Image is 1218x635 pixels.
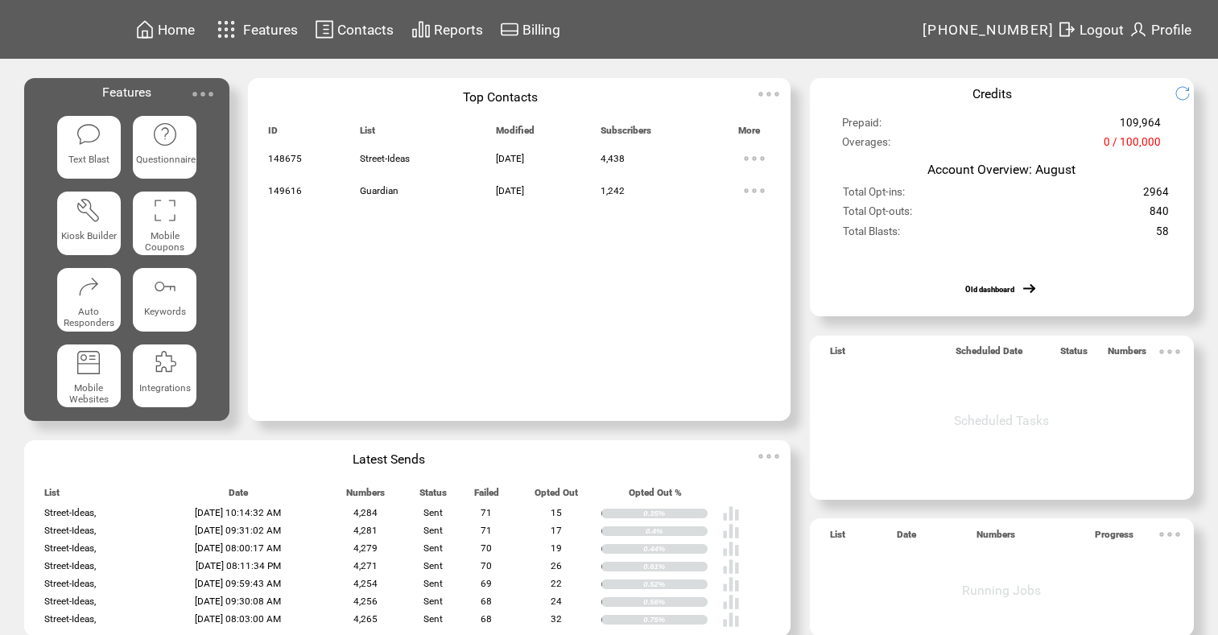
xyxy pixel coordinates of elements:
span: Status [419,487,447,505]
span: [DATE] [496,153,524,164]
a: Reports [409,17,485,42]
span: Failed [474,487,499,505]
span: 4,284 [353,507,378,518]
span: Keywords [144,306,186,317]
span: Text Blast [68,154,109,165]
span: Street-Ideas, [44,596,96,607]
span: Logout [1080,22,1124,38]
a: Keywords [133,268,196,332]
span: 68 [481,596,492,607]
a: Contacts [312,17,396,42]
div: 0.35% [643,509,708,518]
img: ellypsis.svg [738,175,770,207]
span: Total Blasts: [843,225,900,245]
span: Sent [423,596,443,607]
span: 69 [481,578,492,589]
span: Street-Ideas, [44,507,96,518]
span: Kiosk Builder [61,230,117,241]
span: Sent [423,578,443,589]
span: 148675 [268,153,302,164]
span: Date [897,529,916,547]
span: 0 / 100,000 [1104,136,1161,155]
img: questionnaire.svg [152,122,178,147]
span: 4,265 [353,613,378,625]
img: mobile-websites.svg [76,349,101,375]
img: refresh.png [1175,85,1203,101]
span: Scheduled Date [956,345,1022,364]
span: Latest Sends [353,452,425,467]
span: Sent [423,525,443,536]
img: ellypsis.svg [753,440,785,472]
img: text-blast.svg [76,122,101,147]
span: Credits [972,86,1012,101]
span: 15 [551,507,562,518]
span: 4,279 [353,542,378,554]
span: Total Opt-outs: [843,205,912,225]
img: home.svg [135,19,155,39]
span: 840 [1150,205,1169,225]
span: Total Opt-ins: [843,186,905,205]
a: Home [133,17,197,42]
span: 22 [551,578,562,589]
div: 0.52% [643,579,708,589]
span: 58 [1156,225,1169,245]
img: poll%20-%20white.svg [722,575,740,593]
span: ID [268,125,278,143]
img: auto-responders.svg [76,274,101,299]
span: [DATE] 09:31:02 AM [195,525,281,536]
span: 32 [551,613,562,625]
span: Mobile Coupons [145,230,184,253]
span: Date [229,487,248,505]
a: Questionnaire [133,116,196,179]
span: 70 [481,542,492,554]
span: Street-Ideas, [44,542,96,554]
span: Reports [434,22,483,38]
span: Billing [522,22,560,38]
span: 4,256 [353,596,378,607]
span: 71 [481,507,492,518]
span: [DATE] 10:14:32 AM [195,507,281,518]
span: List [830,345,845,364]
img: poll%20-%20white.svg [722,558,740,575]
span: Scheduled Tasks [954,413,1049,428]
a: Profile [1126,17,1194,42]
span: Numbers [346,487,385,505]
span: Modified [496,125,535,143]
span: Profile [1151,22,1191,38]
span: List [830,529,845,547]
img: ellypsis.svg [738,142,770,175]
a: Mobile Websites [57,344,121,408]
span: 24 [551,596,562,607]
img: ellypsis.svg [1154,518,1186,550]
span: Home [158,22,195,38]
span: List [44,487,60,505]
span: 149616 [268,185,302,196]
span: Sent [423,542,443,554]
img: keywords.svg [152,274,178,299]
span: Account Overview: August [927,162,1076,177]
span: Numbers [1108,345,1146,364]
img: exit.svg [1057,19,1076,39]
span: Running Jobs [962,583,1041,598]
span: [DATE] 08:00:17 AM [195,542,281,554]
img: creidtcard.svg [500,19,519,39]
span: 4,271 [353,560,378,571]
a: Features [210,14,301,45]
a: Mobile Coupons [133,192,196,255]
img: integrations.svg [152,349,178,375]
span: 1,242 [601,185,625,196]
div: 0.61% [643,562,708,571]
span: 17 [551,525,562,536]
span: Sent [423,507,443,518]
a: Billing [498,17,563,42]
img: poll%20-%20white.svg [722,540,740,558]
span: [PHONE_NUMBER] [923,22,1055,38]
div: 0.56% [643,597,708,607]
a: Kiosk Builder [57,192,121,255]
img: coupons.svg [152,197,178,223]
img: tool%201.svg [76,197,101,223]
span: 19 [551,542,562,554]
span: Mobile Websites [69,382,109,405]
span: Opted Out [535,487,578,505]
span: Sent [423,613,443,625]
